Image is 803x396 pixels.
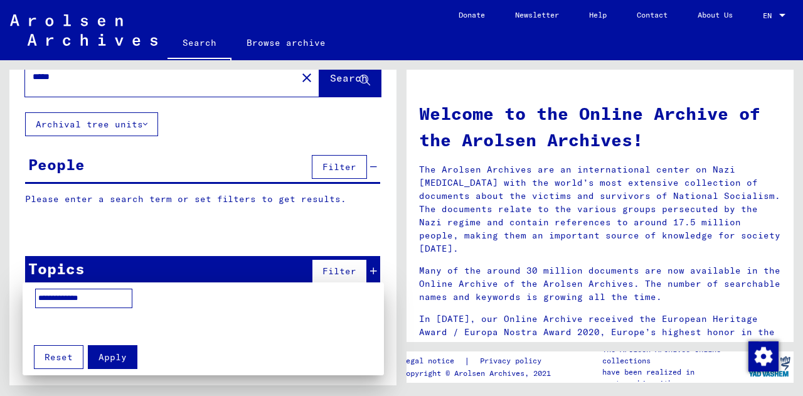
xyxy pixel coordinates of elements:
button: Apply [88,345,137,369]
button: Reset [34,345,83,369]
span: Apply [98,351,127,363]
span: Reset [45,351,73,363]
img: Change consent [748,341,779,372]
div: Change consent [748,341,778,371]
